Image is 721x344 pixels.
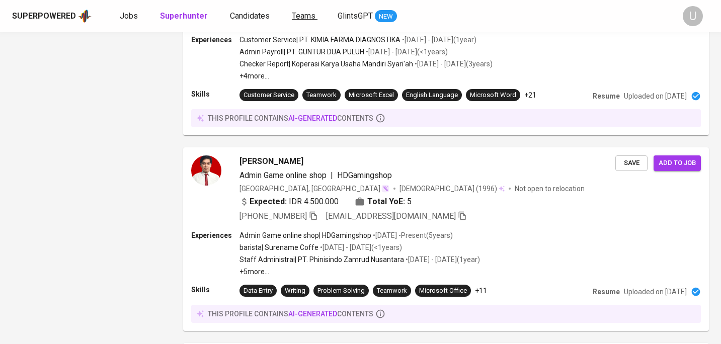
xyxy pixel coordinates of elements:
div: English Language [406,91,458,100]
p: +5 more ... [239,267,480,277]
p: Checker Report | Koperasi Karya Usaha Mandiri Syari'ah [239,59,413,69]
span: NEW [375,12,397,22]
span: AI-generated [288,310,337,318]
p: Admin Payroll | PT. GUNTUR DUA PULUH [239,47,364,57]
div: Microsoft Excel [349,91,394,100]
p: Skills [191,285,239,295]
p: Resume [593,91,620,101]
p: this profile contains contents [208,309,373,319]
p: Staff Administrai | PT. Phinisindo Zamrud Nusantara [239,254,404,265]
a: Jobs [120,10,140,23]
a: Candidates [230,10,272,23]
span: [EMAIL_ADDRESS][DOMAIN_NAME] [326,211,456,221]
button: Save [615,155,648,171]
div: Writing [285,286,305,296]
span: 5 [407,196,412,208]
p: Experiences [191,230,239,240]
div: [GEOGRAPHIC_DATA], [GEOGRAPHIC_DATA] [239,184,389,194]
p: • [DATE] - [DATE] ( <1 years ) [318,242,402,252]
p: • [DATE] - [DATE] ( 3 years ) [413,59,493,69]
img: magic_wand.svg [381,185,389,193]
a: Teams [292,10,317,23]
b: Expected: [250,196,287,208]
button: Add to job [654,155,701,171]
p: Uploaded on [DATE] [624,287,687,297]
p: • [DATE] - Present ( 5 years ) [371,230,453,240]
p: Experiences [191,35,239,45]
a: Superhunter [160,10,210,23]
div: Problem Solving [317,286,365,296]
p: Skills [191,89,239,99]
a: GlintsGPT NEW [338,10,397,23]
span: [PHONE_NUMBER] [239,211,307,221]
span: HDGamingshop [337,170,392,180]
p: • [DATE] - [DATE] ( 1 year ) [400,35,476,45]
p: this profile contains contents [208,113,373,123]
span: Jobs [120,11,138,21]
span: Teams [292,11,315,21]
span: | [331,169,333,182]
div: Microsoft Word [470,91,516,100]
b: Superhunter [160,11,208,21]
span: Add to job [659,157,696,169]
p: +4 more ... [239,71,493,81]
img: app logo [78,9,92,24]
a: Superpoweredapp logo [12,9,92,24]
div: U [683,6,703,26]
p: • [DATE] - [DATE] ( <1 years ) [364,47,448,57]
span: AI-generated [288,114,337,122]
span: [PERSON_NAME] [239,155,303,167]
span: [DEMOGRAPHIC_DATA] [399,184,476,194]
p: +21 [524,90,536,100]
div: Microsoft Office [419,286,467,296]
span: Save [620,157,643,169]
p: Resume [593,287,620,297]
p: Customer Service | PT. KIMIA FARMA DIAGNOSTIKA [239,35,400,45]
p: Uploaded on [DATE] [624,91,687,101]
p: • [DATE] - [DATE] ( 1 year ) [404,254,480,265]
p: barista | Surename Coffe [239,242,318,252]
img: ed92c927351b60ff0a75f1dcc24c61b9.jpeg [191,155,221,186]
div: Teamwork [306,91,337,100]
div: IDR 4.500.000 [239,196,339,208]
div: Data Entry [244,286,273,296]
span: Admin Game online shop [239,170,327,180]
div: Teamwork [377,286,407,296]
span: Candidates [230,11,270,21]
a: [PERSON_NAME]Admin Game online shop|HDGamingshop[GEOGRAPHIC_DATA], [GEOGRAPHIC_DATA][DEMOGRAPHIC_... [183,147,709,331]
p: +11 [475,286,487,296]
b: Total YoE: [367,196,405,208]
p: Admin Game online shop | HDGamingshop [239,230,371,240]
p: Not open to relocation [515,184,585,194]
div: (1996) [399,184,505,194]
div: Superpowered [12,11,76,22]
div: Customer Service [244,91,294,100]
span: GlintsGPT [338,11,373,21]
